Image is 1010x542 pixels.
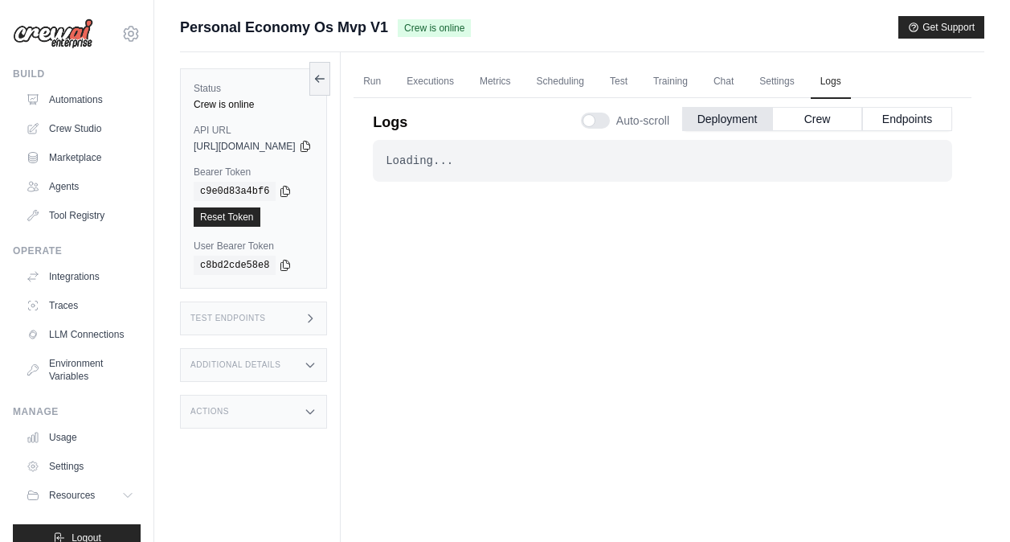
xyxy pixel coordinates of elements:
a: Agents [19,174,141,199]
a: Executions [397,65,464,99]
a: Chat [704,65,743,99]
a: Scheduling [527,65,594,99]
a: Environment Variables [19,351,141,389]
button: Crew [772,107,862,131]
span: Crew is online [398,19,471,37]
a: Automations [19,87,141,113]
button: Endpoints [862,107,952,131]
a: Training [644,65,697,99]
span: [URL][DOMAIN_NAME] [194,140,296,153]
a: Marketplace [19,145,141,170]
img: Logo [13,18,93,49]
code: c9e0d83a4bf6 [194,182,276,201]
a: Crew Studio [19,116,141,142]
span: Resources [49,489,95,502]
a: Traces [19,293,141,318]
div: Crew is online [194,98,313,111]
a: Tool Registry [19,203,141,228]
a: Test [600,65,637,99]
div: Loading... [386,153,939,169]
label: User Bearer Token [194,240,313,253]
span: Auto-scroll [616,113,669,129]
label: API URL [194,124,313,137]
h3: Additional Details [190,360,280,370]
a: Logs [811,65,851,99]
a: Reset Token [194,207,260,227]
div: Build [13,68,141,80]
h3: Actions [190,407,229,417]
div: Operate [13,244,141,257]
button: Deployment [682,107,772,131]
a: LLM Connections [19,322,141,347]
code: c8bd2cde58e8 [194,256,276,275]
a: Usage [19,425,141,450]
label: Status [194,82,313,95]
button: Get Support [898,16,984,39]
a: Metrics [470,65,521,99]
p: Logs [373,111,407,133]
a: Settings [750,65,804,99]
div: Manage [13,405,141,418]
a: Integrations [19,264,141,289]
button: Resources [19,482,141,508]
label: Bearer Token [194,166,313,179]
iframe: Chat Widget [930,465,1010,542]
span: Personal Economy Os Mvp V1 [180,16,388,39]
a: Settings [19,454,141,479]
a: Run [354,65,391,99]
h3: Test Endpoints [190,314,266,323]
